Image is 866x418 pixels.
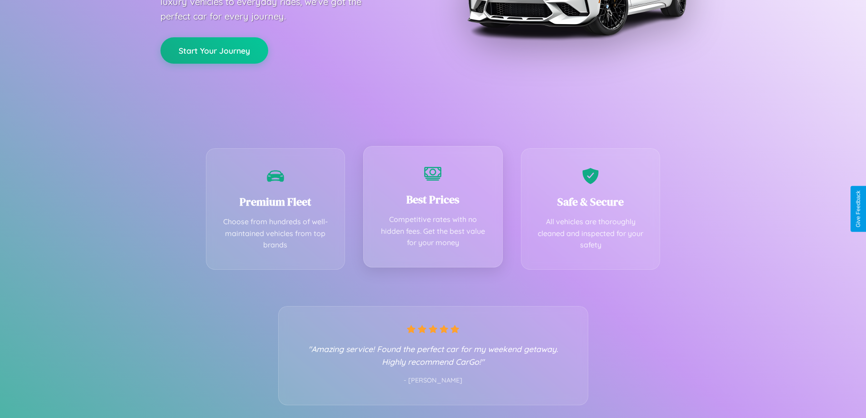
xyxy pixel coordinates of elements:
p: All vehicles are thoroughly cleaned and inspected for your safety [535,216,646,251]
p: - [PERSON_NAME] [297,375,570,387]
div: Give Feedback [855,191,861,227]
h3: Premium Fleet [220,194,331,209]
p: "Amazing service! Found the perfect car for my weekend getaway. Highly recommend CarGo!" [297,342,570,368]
button: Start Your Journey [160,37,268,64]
h3: Safe & Secure [535,194,646,209]
p: Choose from hundreds of well-maintained vehicles from top brands [220,216,331,251]
h3: Best Prices [377,192,489,207]
p: Competitive rates with no hidden fees. Get the best value for your money [377,214,489,249]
